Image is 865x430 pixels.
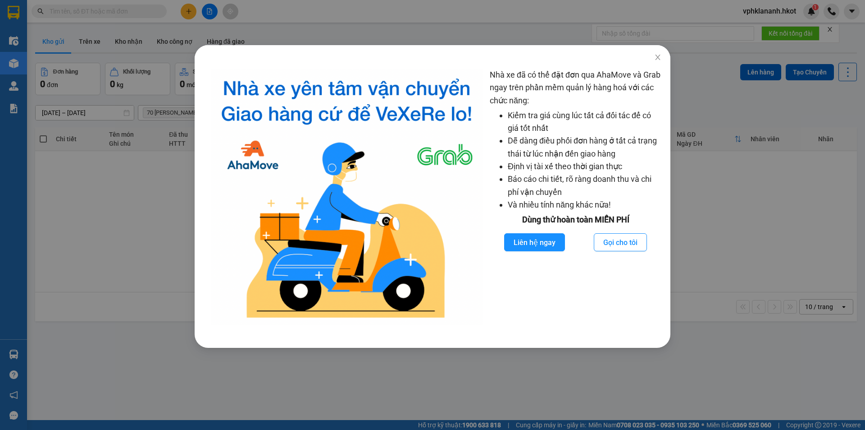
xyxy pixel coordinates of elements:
[211,69,483,325] img: logo
[508,134,661,160] li: Dễ dàng điều phối đơn hàng ở tất cả trạng thái từ lúc nhận đến giao hàng
[508,109,661,135] li: Kiểm tra giá cùng lúc tất cả đối tác để có giá tốt nhất
[514,237,555,248] span: Liên hệ ngay
[504,233,565,251] button: Liên hệ ngay
[508,173,661,199] li: Báo cáo chi tiết, rõ ràng doanh thu và chi phí vận chuyển
[490,69,661,325] div: Nhà xe đã có thể đặt đơn qua AhaMove và Grab ngay trên phần mềm quản lý hàng hoá với các chức năng:
[508,199,661,211] li: Và nhiều tính năng khác nữa!
[645,45,670,70] button: Close
[490,213,661,226] div: Dùng thử hoàn toàn MIỄN PHÍ
[508,160,661,173] li: Định vị tài xế theo thời gian thực
[603,237,637,248] span: Gọi cho tôi
[594,233,647,251] button: Gọi cho tôi
[654,54,661,61] span: close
